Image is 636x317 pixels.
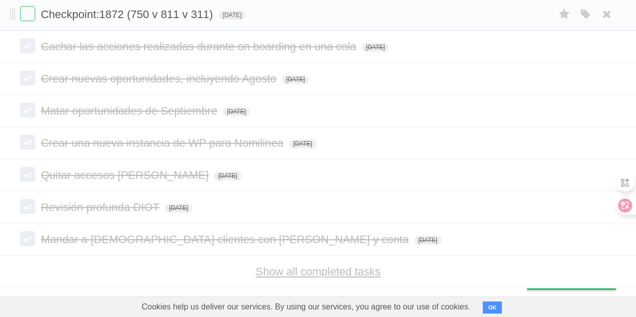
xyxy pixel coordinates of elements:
span: [DATE] [214,171,241,180]
span: [DATE] [165,203,192,213]
span: [DATE] [414,236,441,245]
span: Quitar accesos [PERSON_NAME] [41,169,211,181]
button: OK [483,301,502,313]
span: Checkpoint:1872 (750 v 811 v 311) [41,8,215,21]
span: [DATE] [289,139,316,148]
label: Done [20,70,35,85]
span: Buy me a coffee [548,272,611,289]
label: Star task [555,6,574,23]
label: Done [20,167,35,182]
span: Crear una nueva instancia de WP para Nomilinea [41,137,286,149]
label: Done [20,102,35,118]
span: Revisión profunda DIOT [41,201,162,214]
span: Cachar las acciones realizadas durante on boarding en una cola [41,40,358,53]
span: [DATE] [223,107,250,116]
label: Done [20,6,35,21]
a: Show all completed tasks [255,265,380,278]
span: Matar oportunidades de Septiembre [41,104,220,117]
span: [DATE] [362,43,389,52]
label: Done [20,38,35,53]
span: Crear nuevas oportunidades, incluyendo Agosto [41,72,279,85]
label: Done [20,231,35,246]
span: Cookies help us deliver our services. By using our services, you agree to our use of cookies. [132,297,481,317]
label: Done [20,135,35,150]
span: [DATE] [282,75,309,84]
span: [DATE] [219,11,246,20]
span: Mandar a [DEMOGRAPHIC_DATA] clientes con [PERSON_NAME] y conta [41,233,411,246]
label: Done [20,199,35,214]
